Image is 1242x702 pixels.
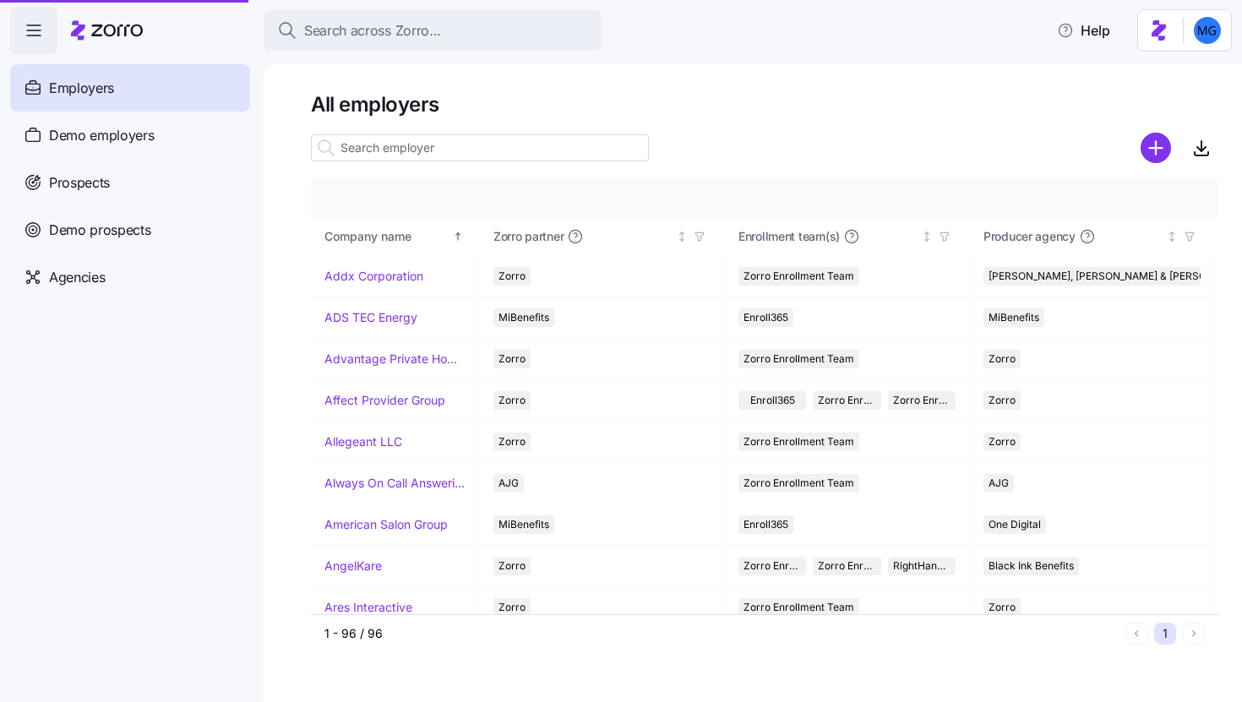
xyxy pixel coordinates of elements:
a: Advantage Private Home Care [324,351,466,367]
span: AJG [989,474,1009,492]
span: Zorro [498,267,526,286]
span: Enroll365 [744,308,788,327]
span: Zorro Enrollment Experts [818,557,875,575]
span: MiBenefits [989,308,1039,327]
span: Zorro [498,598,526,617]
div: Not sorted [1166,231,1178,242]
th: Zorro partnerNot sorted [480,217,725,256]
svg: add icon [1141,133,1171,163]
span: Zorro Enrollment Team [744,350,854,368]
a: Allegeant LLC [324,433,402,450]
a: Addx Corporation [324,268,423,285]
span: Zorro Enrollment Team [818,391,875,410]
div: Sorted ascending [452,231,464,242]
span: Demo employers [49,125,155,146]
span: Zorro [498,350,526,368]
button: Search across Zorro... [264,10,602,51]
span: Zorro Enrollment Team [744,474,854,492]
span: Enroll365 [744,515,788,534]
a: ADS TEC Energy [324,309,417,326]
span: MiBenefits [498,308,549,327]
a: Always On Call Answering Service [324,475,466,492]
span: Zorro [498,391,526,410]
a: Demo prospects [10,206,250,253]
span: Zorro [989,350,1016,368]
span: Employers [49,78,114,99]
a: Agencies [10,253,250,301]
span: Zorro [498,433,526,451]
span: Zorro partner [493,228,564,245]
span: Zorro [989,433,1016,451]
span: Prospects [49,172,110,193]
div: Not sorted [676,231,688,242]
a: AngelKare [324,558,382,574]
span: Search across Zorro... [304,20,441,41]
span: Zorro [989,598,1016,617]
span: Zorro [989,391,1016,410]
span: RightHandMan Financial [893,557,951,575]
span: Zorro Enrollment Team [744,557,801,575]
span: Zorro [498,557,526,575]
span: Enrollment team(s) [738,228,840,245]
span: Agencies [49,267,105,288]
span: Demo prospects [49,220,151,241]
button: 1 [1154,623,1176,645]
button: Next page [1183,623,1205,645]
span: Zorro Enrollment Team [744,598,854,617]
th: Producer agencyNot sorted [970,217,1215,256]
th: Enrollment team(s)Not sorted [725,217,970,256]
a: Affect Provider Group [324,392,445,409]
div: Company name [324,227,449,246]
a: Demo employers [10,112,250,159]
span: Zorro Enrollment Team [744,433,854,451]
span: MiBenefits [498,515,549,534]
th: Company nameSorted ascending [311,217,480,256]
span: Enroll365 [750,391,795,410]
span: Zorro Enrollment Team [744,267,854,286]
span: Producer agency [983,228,1076,245]
span: Zorro Enrollment Experts [893,391,951,410]
span: AJG [498,474,519,492]
span: Help [1057,20,1110,41]
input: Search employer [311,134,649,161]
h1: All employers [311,91,1218,117]
a: Employers [10,64,250,112]
span: One Digital [989,515,1041,534]
span: Black Ink Benefits [989,557,1074,575]
div: 1 - 96 / 96 [324,625,1119,642]
a: Prospects [10,159,250,206]
img: 61c362f0e1d336c60eacb74ec9823875 [1194,17,1221,44]
a: Ares Interactive [324,599,412,616]
div: Not sorted [921,231,933,242]
button: Help [1043,14,1124,47]
a: American Salon Group [324,516,448,533]
button: Previous page [1125,623,1147,645]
